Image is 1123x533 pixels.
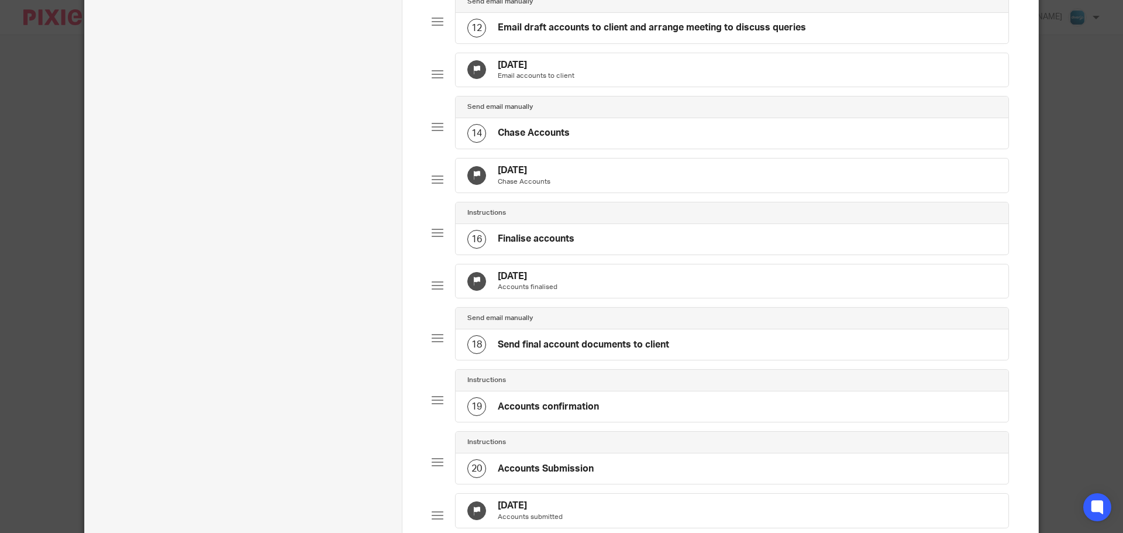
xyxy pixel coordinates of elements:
[467,19,486,37] div: 12
[467,314,533,323] h4: Send email manually
[498,463,594,475] h4: Accounts Submission
[498,71,574,81] p: Email accounts to client
[498,401,599,413] h4: Accounts confirmation
[498,59,574,71] h4: [DATE]
[498,233,574,245] h4: Finalise accounts
[498,339,669,351] h4: Send final account documents to client
[467,230,486,249] div: 16
[467,102,533,112] h4: Send email manually
[467,438,506,447] h4: Instructions
[498,500,563,512] h4: [DATE]
[498,283,557,292] p: Accounts finalised
[498,127,570,139] h4: Chase Accounts
[498,164,550,177] h4: [DATE]
[467,208,506,218] h4: Instructions
[498,513,563,522] p: Accounts submitted
[467,459,486,478] div: 20
[498,22,806,34] h4: Email draft accounts to client and arrange meeting to discuss queries
[498,270,557,283] h4: [DATE]
[467,376,506,385] h4: Instructions
[467,124,486,143] div: 14
[467,335,486,354] div: 18
[498,177,550,187] p: Chase Accounts
[467,397,486,416] div: 19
